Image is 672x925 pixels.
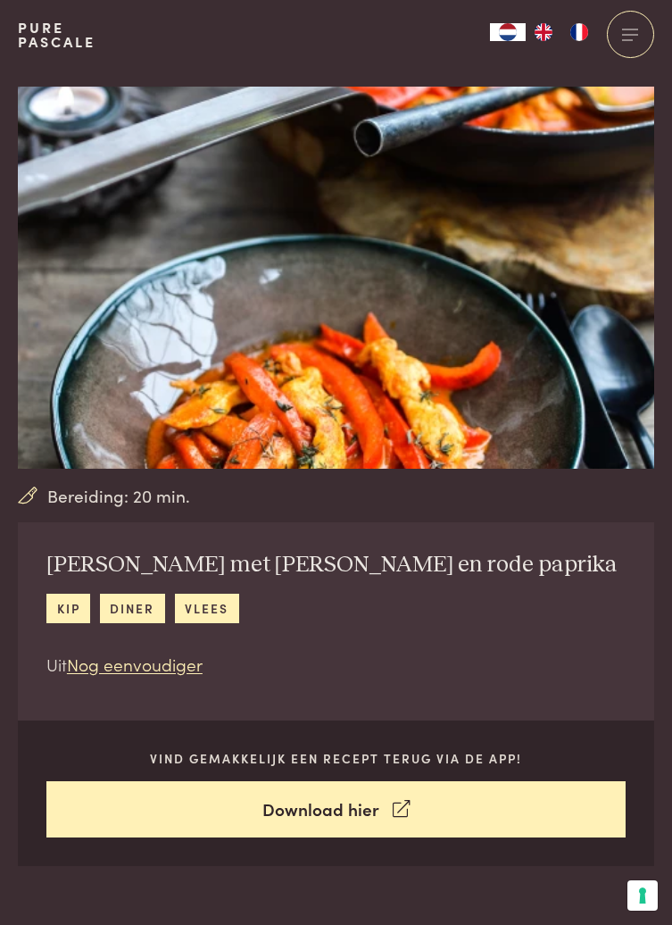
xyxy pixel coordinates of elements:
aside: Language selected: Nederlands [490,23,597,41]
a: diner [100,594,165,623]
a: NL [490,23,526,41]
p: Uit [46,652,618,678]
span: Bereiding: 20 min. [47,483,190,509]
ul: Language list [526,23,597,41]
p: Vind gemakkelijk een recept terug via de app! [46,749,626,768]
img: Curry met kip en rode paprika [18,87,654,469]
a: Nog eenvoudiger [67,652,203,676]
a: Download hier [46,781,626,837]
h2: [PERSON_NAME] met [PERSON_NAME] en rode paprika [46,551,618,579]
a: FR [561,23,597,41]
div: Language [490,23,526,41]
a: PurePascale [18,21,95,49]
a: EN [526,23,561,41]
a: vlees [175,594,239,623]
button: Uw voorkeuren voor toestemming voor trackingtechnologieën [627,880,658,911]
a: kip [46,594,90,623]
